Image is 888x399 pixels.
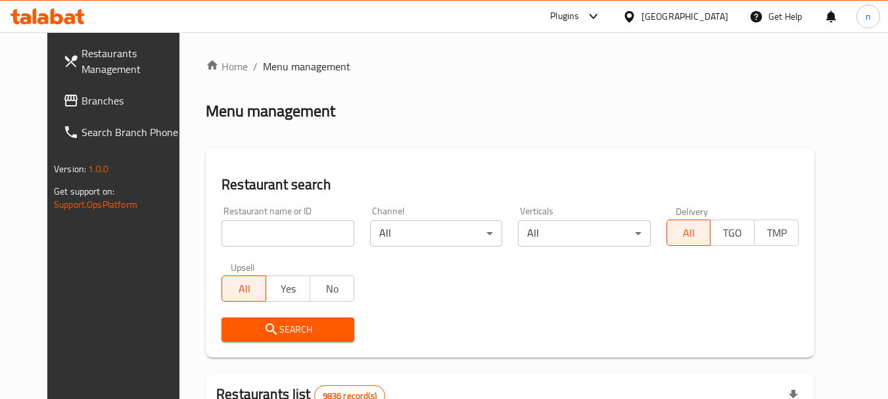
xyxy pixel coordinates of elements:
[253,59,258,74] li: /
[227,279,261,298] span: All
[716,223,749,243] span: TGO
[53,85,196,116] a: Branches
[53,116,196,148] a: Search Branch Phone
[53,37,196,85] a: Restaurants Management
[82,124,185,140] span: Search Branch Phone
[54,196,137,213] a: Support.OpsPlatform
[866,9,871,24] span: n
[550,9,579,24] div: Plugins
[754,220,799,246] button: TMP
[263,59,350,74] span: Menu management
[266,275,310,302] button: Yes
[82,93,185,108] span: Branches
[642,9,728,24] div: [GEOGRAPHIC_DATA]
[710,220,755,246] button: TGO
[206,59,248,74] a: Home
[370,220,502,246] div: All
[222,175,799,195] h2: Restaurant search
[206,101,335,122] h2: Menu management
[54,183,114,200] span: Get support on:
[231,262,255,271] label: Upsell
[88,160,108,177] span: 1.0.0
[666,220,711,246] button: All
[222,220,354,246] input: Search for restaurant name or ID..
[232,321,343,338] span: Search
[82,45,185,77] span: Restaurants Management
[222,275,266,302] button: All
[760,223,793,243] span: TMP
[315,279,349,298] span: No
[672,223,706,243] span: All
[676,206,709,216] label: Delivery
[518,220,650,246] div: All
[222,317,354,342] button: Search
[271,279,305,298] span: Yes
[206,59,814,74] nav: breadcrumb
[310,275,354,302] button: No
[54,160,86,177] span: Version:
